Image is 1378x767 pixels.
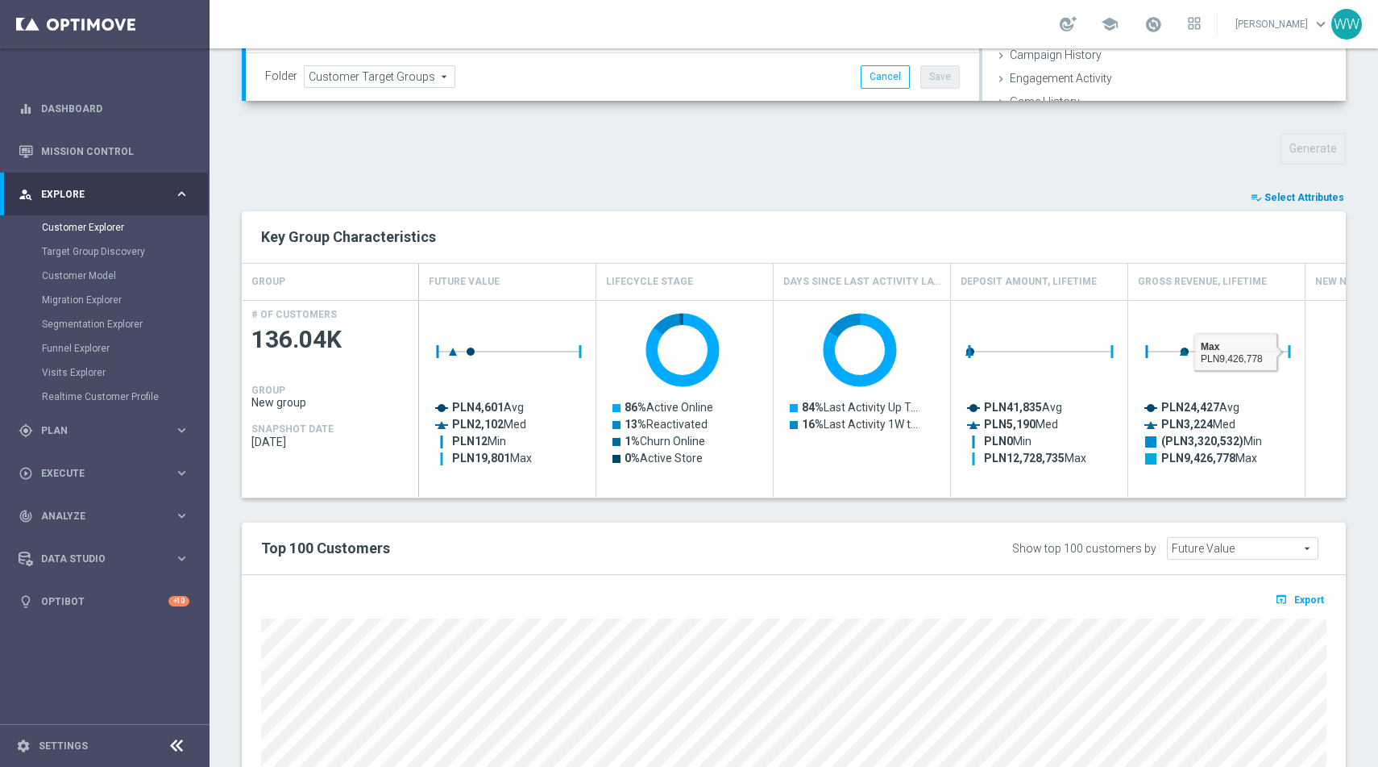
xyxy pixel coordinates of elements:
[39,741,88,751] a: Settings
[41,469,174,478] span: Execute
[251,309,337,320] h4: # OF CUSTOMERS
[18,552,190,565] button: Data Studio keyboard_arrow_right
[19,423,174,438] div: Plan
[920,65,960,88] button: Save
[861,65,910,88] button: Cancel
[18,467,190,480] div: play_circle_outline Execute keyboard_arrow_right
[18,595,190,608] button: lightbulb Optibot +10
[42,264,208,288] div: Customer Model
[19,466,174,481] div: Execute
[42,269,168,282] a: Customer Model
[1012,542,1156,556] div: Show top 100 customers by
[174,186,189,202] i: keyboard_arrow_right
[42,312,208,336] div: Segmentation Explorer
[452,418,526,431] text: Med
[984,452,1086,465] text: Max
[625,401,713,414] text: Active Online
[42,336,208,361] div: Funnel Explorer
[984,452,1065,465] tspan: PLN12,728,735
[42,385,208,409] div: Realtime Customer Profile
[1010,72,1112,85] span: Engagement Activity
[1161,435,1262,448] text: Min
[1010,48,1102,61] span: Campaign History
[42,288,208,312] div: Migration Explorer
[1264,192,1344,203] span: Select Attributes
[42,294,168,306] a: Migration Explorer
[1161,418,1214,431] tspan: PLN3,224
[1010,95,1080,108] span: Game History
[1101,15,1119,33] span: school
[19,187,33,202] i: person_search
[19,509,174,523] div: Analyze
[41,580,168,623] a: Optibot
[19,580,189,623] div: Optibot
[174,551,189,566] i: keyboard_arrow_right
[242,300,419,498] div: Press SPACE to select this row.
[1161,418,1235,431] text: Med
[452,418,504,431] tspan: PLN2,102
[1161,452,1235,465] tspan: PLN9,426,778
[606,268,693,296] h4: Lifecycle Stage
[41,190,174,199] span: Explore
[42,245,168,258] a: Target Group Discovery
[1331,9,1362,40] div: WW
[1234,12,1331,36] a: [PERSON_NAME]keyboard_arrow_down
[1272,589,1326,610] button: open_in_browser Export
[1249,189,1346,206] button: playlist_add_check Select Attributes
[1161,452,1257,465] text: Max
[625,435,705,448] text: Churn Online
[19,102,33,116] i: equalizer
[452,435,506,448] text: Min
[41,426,174,436] span: Plan
[19,509,33,523] i: track_changes
[251,324,409,356] span: 136.04K
[802,401,824,414] tspan: 84%
[19,187,174,202] div: Explore
[251,268,285,296] h4: GROUP
[1161,435,1243,448] tspan: (PLN3,320,532)
[42,390,168,403] a: Realtime Customer Profile
[1138,268,1267,296] h4: Gross Revenue, Lifetime
[429,268,500,296] h4: Future Value
[452,452,532,465] text: Max
[42,240,208,264] div: Target Group Discovery
[18,102,190,115] button: equalizer Dashboard
[961,268,1097,296] h4: Deposit Amount, Lifetime
[625,452,640,465] tspan: 0%
[1161,401,1239,414] text: Avg
[802,418,824,431] tspan: 16%
[19,87,189,130] div: Dashboard
[984,418,1058,431] text: Med
[265,69,297,83] label: Folder
[251,423,334,435] h4: SNAPSHOT DATE
[984,435,1013,448] tspan: PLN0
[18,510,190,523] button: track_changes Analyze keyboard_arrow_right
[802,401,918,414] text: Last Activity Up T…
[625,401,646,414] tspan: 86%
[261,539,873,558] h2: Top 100 Customers
[984,435,1031,448] text: Min
[802,418,918,431] text: Last Activity 1W t…
[18,424,190,437] button: gps_fixed Plan keyboard_arrow_right
[251,436,409,448] span: 2025-09-25
[42,366,168,379] a: Visits Explorer
[452,435,488,448] tspan: PLN12
[783,268,940,296] h4: Days Since Last Activity Layer, Non Depositor
[1275,593,1292,606] i: open_in_browser
[625,418,708,431] text: Reactivated
[42,318,168,331] a: Segmentation Explorer
[41,87,189,130] a: Dashboard
[18,145,190,158] div: Mission Control
[42,342,168,355] a: Funnel Explorer
[1161,401,1219,414] tspan: PLN24,427
[19,466,33,481] i: play_circle_outline
[1280,133,1346,165] button: Generate
[174,465,189,481] i: keyboard_arrow_right
[19,552,174,566] div: Data Studio
[625,418,646,431] tspan: 13%
[625,452,703,465] text: Active Store
[984,401,1062,414] text: Avg
[452,401,504,414] tspan: PLN4,601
